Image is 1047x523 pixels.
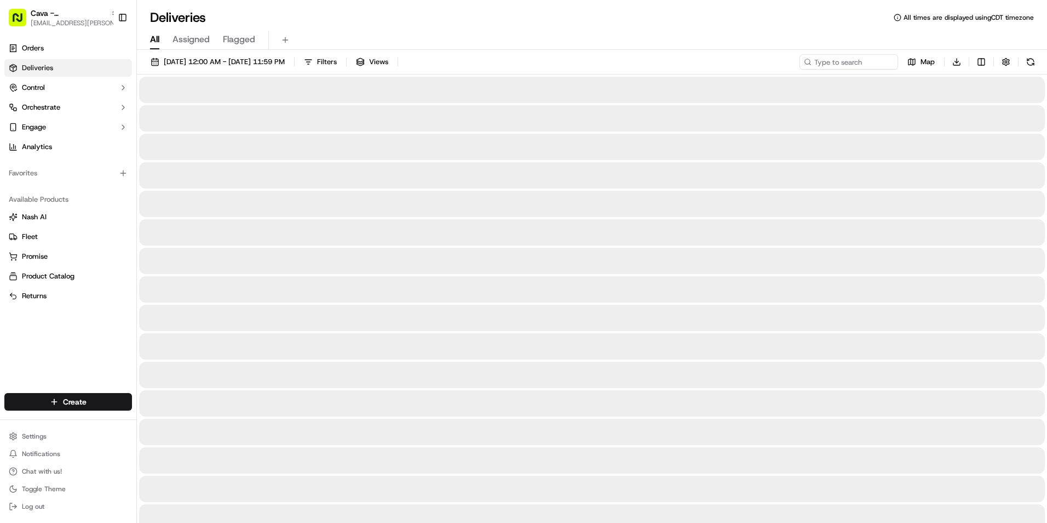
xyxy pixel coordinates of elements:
[4,191,132,208] div: Available Products
[902,54,940,70] button: Map
[22,103,60,112] span: Orchestrate
[4,446,132,462] button: Notifications
[9,252,128,261] a: Promise
[223,33,255,46] span: Flagged
[164,57,285,67] span: [DATE] 12:00 AM - [DATE] 11:59 PM
[9,271,128,281] a: Product Catalog
[31,8,106,19] button: Cava - [PERSON_NAME][GEOGRAPHIC_DATA]
[22,432,47,441] span: Settings
[22,252,48,261] span: Promise
[4,287,132,305] button: Returns
[9,232,128,242] a: Fleet
[4,248,132,265] button: Promise
[4,164,132,182] div: Favorites
[22,43,44,53] span: Orders
[22,485,66,493] span: Toggle Theme
[4,4,113,31] button: Cava - [PERSON_NAME][GEOGRAPHIC_DATA][EMAIL_ADDRESS][PERSON_NAME][DOMAIN_NAME]
[22,142,52,152] span: Analytics
[9,212,128,222] a: Nash AI
[4,393,132,411] button: Create
[172,33,210,46] span: Assigned
[22,467,62,476] span: Chat with us!
[4,429,132,444] button: Settings
[904,13,1034,22] span: All times are displayed using CDT timezone
[799,54,898,70] input: Type to search
[22,122,46,132] span: Engage
[22,83,45,93] span: Control
[4,99,132,116] button: Orchestrate
[4,464,132,479] button: Chat with us!
[22,232,38,242] span: Fleet
[4,208,132,226] button: Nash AI
[4,39,132,57] a: Orders
[4,138,132,156] a: Analytics
[146,54,290,70] button: [DATE] 12:00 AM - [DATE] 11:59 PM
[4,481,132,497] button: Toggle Theme
[150,9,206,26] h1: Deliveries
[22,63,53,73] span: Deliveries
[4,268,132,285] button: Product Catalog
[351,54,393,70] button: Views
[921,57,935,67] span: Map
[22,291,47,301] span: Returns
[9,291,128,301] a: Returns
[22,271,74,281] span: Product Catalog
[22,502,44,511] span: Log out
[4,118,132,136] button: Engage
[4,59,132,77] a: Deliveries
[299,54,342,70] button: Filters
[369,57,388,67] span: Views
[31,19,118,27] button: [EMAIL_ADDRESS][PERSON_NAME][DOMAIN_NAME]
[63,396,87,407] span: Create
[1023,54,1038,70] button: Refresh
[4,228,132,246] button: Fleet
[22,212,47,222] span: Nash AI
[22,450,60,458] span: Notifications
[317,57,337,67] span: Filters
[4,499,132,514] button: Log out
[150,33,159,46] span: All
[4,79,132,96] button: Control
